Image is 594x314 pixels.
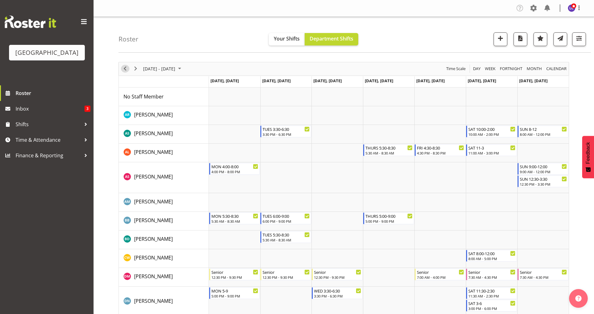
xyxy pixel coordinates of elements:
[468,126,515,132] div: SAT 10:00-2:00
[582,136,594,178] button: Feedback - Show survey
[134,130,173,137] span: [PERSON_NAME]
[314,288,361,294] div: WED 3:30-6:30
[209,163,260,175] div: Alex Sansom"s event - MON 4:00-8:00 Begin From Monday, September 8, 2025 at 4:00:00 PM GMT+12:00 ...
[211,275,258,280] div: 12:30 PM - 9:30 PM
[520,163,567,169] div: SUN 9:00-12:00
[518,126,568,137] div: Ajay Smith"s event - SUN 8-12 Begin From Sunday, September 14, 2025 at 8:00:00 AM GMT+12:00 Ends ...
[134,297,173,305] a: [PERSON_NAME]
[468,256,515,261] div: 8:00 AM - 5:00 PM
[260,126,311,137] div: Ajay Smith"s event - TUES 3:30-6:30 Begin From Tuesday, September 9, 2025 at 3:30:00 PM GMT+12:00...
[365,145,413,151] div: THURS 5:30-8:30
[472,65,481,73] span: Day
[534,32,547,46] button: Highlight an important date within the roster.
[134,235,173,242] span: [PERSON_NAME]
[119,106,209,125] td: Addison Robertson resource
[134,149,173,155] span: [PERSON_NAME]
[310,35,353,42] span: Department Shifts
[134,273,173,280] a: [PERSON_NAME]
[134,198,173,205] a: [PERSON_NAME]
[210,78,239,83] span: [DATE], [DATE]
[134,216,173,224] a: [PERSON_NAME]
[417,269,464,275] div: Senior
[119,212,209,231] td: Bradley Barton resource
[119,268,209,287] td: Devon Morris-Brown resource
[416,78,445,83] span: [DATE], [DATE]
[269,33,305,45] button: Your Shifts
[553,32,567,46] button: Send a list of all shifts for the selected filtered period to all rostered employees.
[16,151,81,160] span: Finance & Reporting
[134,235,173,243] a: [PERSON_NAME]
[363,144,414,156] div: Alex Laverty"s event - THURS 5:30-8:30 Begin From Thursday, September 11, 2025 at 5:30:00 AM GMT+...
[499,65,523,73] span: Fortnight
[119,249,209,268] td: Cain Wilson resource
[123,93,164,100] a: No Staff Member
[119,231,209,249] td: Braedyn Dykes resource
[16,104,85,113] span: Inbox
[134,111,173,118] a: [PERSON_NAME]
[314,269,361,275] div: Senior
[263,269,310,275] div: Senior
[314,275,361,280] div: 12:30 PM - 9:30 PM
[314,293,361,298] div: 3:30 PM - 6:30 PM
[365,78,393,83] span: [DATE], [DATE]
[134,254,173,261] span: [PERSON_NAME]
[211,293,258,298] div: 5:00 PM - 9:00 PM
[575,295,582,302] img: help-xxl-2.png
[466,144,517,156] div: Alex Laverty"s event - SAT 11-3 Begin From Saturday, September 13, 2025 at 11:00:00 AM GMT+12:00 ...
[119,144,209,162] td: Alex Laverty resource
[211,163,258,169] div: MON 4:00-8:00
[466,126,517,137] div: Ajay Smith"s event - SAT 10:00-2:00 Begin From Saturday, September 13, 2025 at 10:00:00 AM GMT+12...
[546,65,567,73] span: calendar
[518,163,568,175] div: Alex Sansom"s event - SUN 9:00-12:00 Begin From Sunday, September 14, 2025 at 9:00:00 AM GMT+12:0...
[518,175,568,187] div: Alex Sansom"s event - SUN 12:30-3:30 Begin From Sunday, September 14, 2025 at 12:30:00 PM GMT+12:...
[415,144,466,156] div: Alex Laverty"s event - FRI 4:30-8:30 Begin From Friday, September 12, 2025 at 4:30:00 PM GMT+12:0...
[585,142,591,164] span: Feedback
[16,120,81,129] span: Shifts
[211,213,258,219] div: MON 5:30-8:30
[445,65,467,73] button: Time Scale
[118,36,138,43] h4: Roster
[572,32,586,46] button: Filter Shifts
[468,269,515,275] div: Senior
[263,237,310,242] div: 5:30 AM - 8:30 AM
[263,275,310,280] div: 12:30 PM - 9:30 PM
[209,287,260,299] div: Drew Nielsen"s event - MON 5-9 Begin From Monday, September 8, 2025 at 5:00:00 PM GMT+12:00 Ends ...
[466,300,517,312] div: Drew Nielsen"s event - SAT 3-6 Begin From Saturday, September 13, 2025 at 3:00:00 PM GMT+12:00 En...
[16,135,81,145] span: Time & Attendance
[514,32,527,46] button: Download a PDF of the roster according to the set date range.
[263,213,310,219] div: TUES 6:00-9:00
[468,300,515,306] div: SAT 3-6
[120,62,130,75] div: previous period
[472,65,482,73] button: Timeline Day
[16,88,90,98] span: Roster
[262,78,291,83] span: [DATE], [DATE]
[134,148,173,156] a: [PERSON_NAME]
[274,35,300,42] span: Your Shifts
[130,62,141,75] div: next period
[466,250,517,262] div: Cain Wilson"s event - SAT 8:00-12:00 Begin From Saturday, September 13, 2025 at 8:00:00 AM GMT+12...
[211,219,258,224] div: 5:30 AM - 8:30 AM
[468,78,496,83] span: [DATE], [DATE]
[211,169,258,174] div: 4:00 PM - 8:00 PM
[520,126,567,132] div: SUN 8-12
[545,65,568,73] button: Month
[365,213,413,219] div: THURS 5:00-9:00
[417,150,464,155] div: 4:30 PM - 8:30 PM
[520,275,567,280] div: 7:30 AM - 4:30 PM
[142,65,184,73] button: September 2025
[312,287,363,299] div: Drew Nielsen"s event - WED 3:30-6:30 Begin From Wednesday, September 10, 2025 at 3:30:00 PM GMT+1...
[209,212,260,224] div: Bradley Barton"s event - MON 5:30-8:30 Begin From Monday, September 8, 2025 at 5:30:00 AM GMT+12:...
[468,250,515,256] div: SAT 8:00-12:00
[119,162,209,193] td: Alex Sansom resource
[519,78,548,83] span: [DATE], [DATE]
[520,169,567,174] div: 9:00 AM - 12:00 PM
[365,150,413,155] div: 5:30 AM - 8:30 AM
[484,65,496,73] span: Week
[466,269,517,280] div: Devon Morris-Brown"s event - Senior Begin From Saturday, September 13, 2025 at 7:30:00 AM GMT+12:...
